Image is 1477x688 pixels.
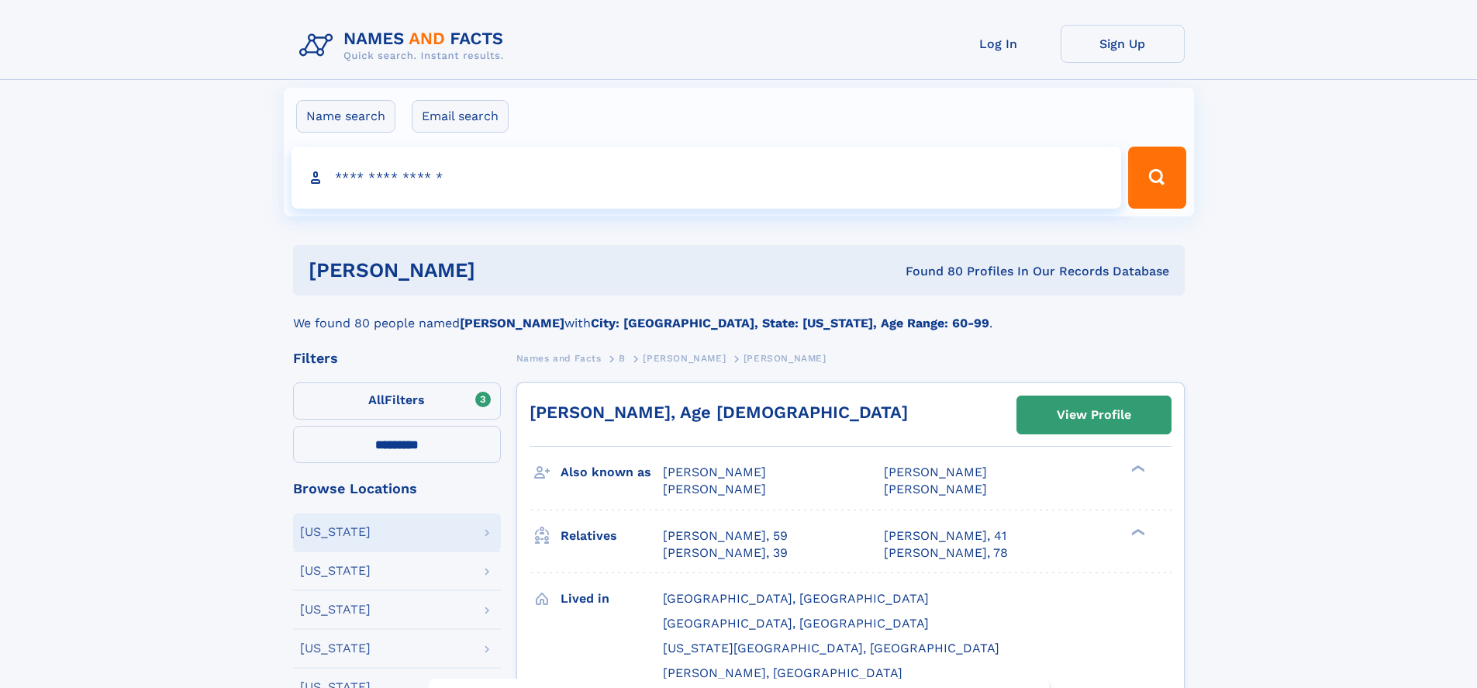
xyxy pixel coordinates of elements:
[412,100,509,133] label: Email search
[663,641,999,655] span: [US_STATE][GEOGRAPHIC_DATA], [GEOGRAPHIC_DATA]
[619,353,626,364] span: B
[643,353,726,364] span: [PERSON_NAME]
[561,459,663,486] h3: Also known as
[530,403,908,422] a: [PERSON_NAME], Age [DEMOGRAPHIC_DATA]
[884,527,1006,545] a: [PERSON_NAME], 41
[663,616,929,631] span: [GEOGRAPHIC_DATA], [GEOGRAPHIC_DATA]
[884,545,1008,562] a: [PERSON_NAME], 78
[368,392,385,407] span: All
[1017,396,1171,434] a: View Profile
[643,348,726,368] a: [PERSON_NAME]
[663,527,788,545] a: [PERSON_NAME], 59
[1061,25,1185,63] a: Sign Up
[663,465,766,479] span: [PERSON_NAME]
[937,25,1061,63] a: Log In
[516,348,602,368] a: Names and Facts
[884,482,987,496] span: [PERSON_NAME]
[300,603,371,616] div: [US_STATE]
[561,523,663,549] h3: Relatives
[292,147,1122,209] input: search input
[293,351,501,365] div: Filters
[663,591,929,606] span: [GEOGRAPHIC_DATA], [GEOGRAPHIC_DATA]
[300,565,371,577] div: [US_STATE]
[663,545,788,562] a: [PERSON_NAME], 39
[744,353,826,364] span: [PERSON_NAME]
[663,482,766,496] span: [PERSON_NAME]
[1057,397,1131,433] div: View Profile
[309,261,691,280] h1: [PERSON_NAME]
[293,296,1185,333] div: We found 80 people named with .
[884,465,987,479] span: [PERSON_NAME]
[690,263,1169,280] div: Found 80 Profiles In Our Records Database
[1127,527,1146,537] div: ❯
[293,382,501,420] label: Filters
[293,482,501,496] div: Browse Locations
[300,526,371,538] div: [US_STATE]
[1128,147,1185,209] button: Search Button
[591,316,989,330] b: City: [GEOGRAPHIC_DATA], State: [US_STATE], Age Range: 60-99
[561,586,663,612] h3: Lived in
[293,25,516,67] img: Logo Names and Facts
[300,642,371,655] div: [US_STATE]
[460,316,564,330] b: [PERSON_NAME]
[619,348,626,368] a: B
[663,666,902,680] span: [PERSON_NAME], [GEOGRAPHIC_DATA]
[296,100,395,133] label: Name search
[1127,464,1146,474] div: ❯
